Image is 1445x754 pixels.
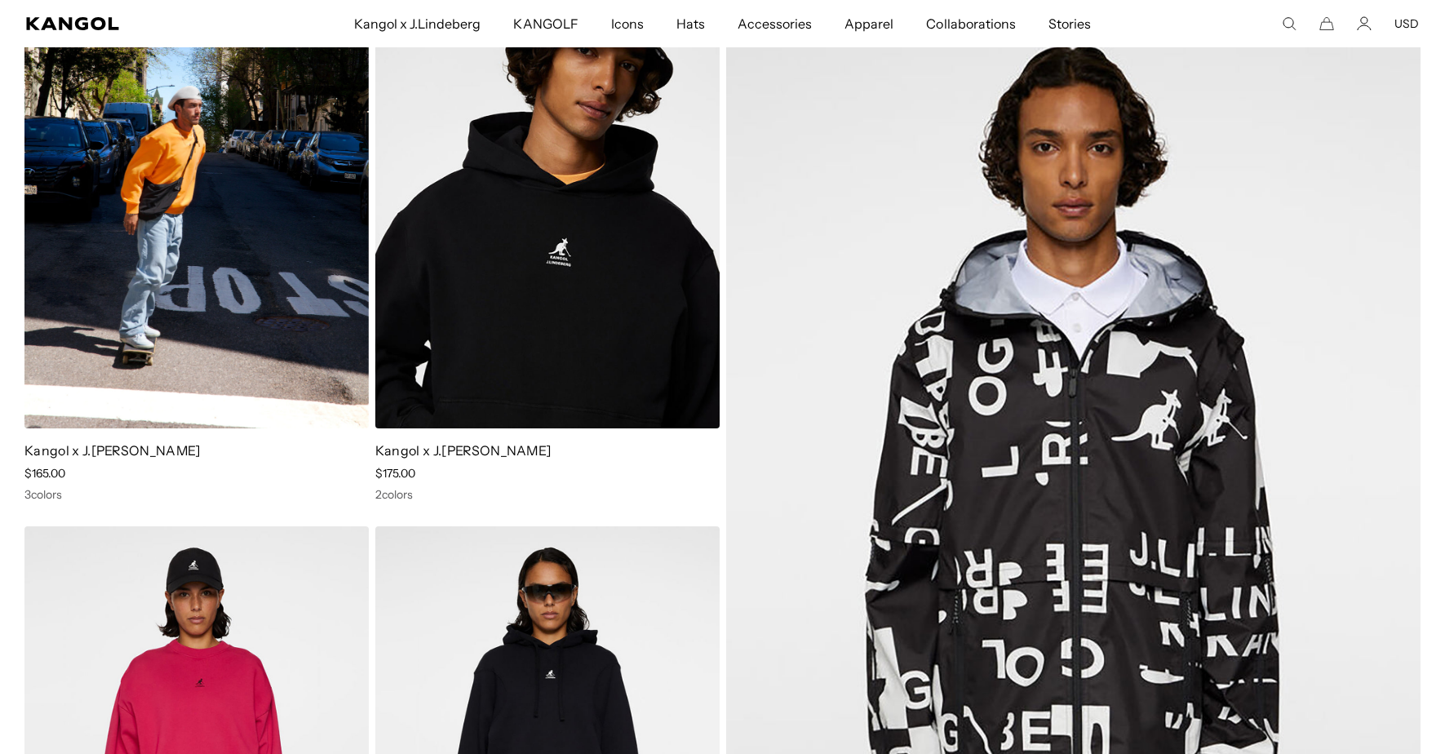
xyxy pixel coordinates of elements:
span: $165.00 [24,466,65,481]
a: Kangol x J.[PERSON_NAME] [375,442,552,459]
a: Kangol [26,17,234,30]
a: Account [1357,16,1372,31]
button: Cart [1319,16,1334,31]
summary: Search here [1282,16,1297,31]
div: 2 colors [375,487,720,502]
button: USD [1394,16,1419,31]
a: Kangol x J.[PERSON_NAME] [24,442,201,459]
div: 3 colors [24,487,369,502]
span: $175.00 [375,466,415,481]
